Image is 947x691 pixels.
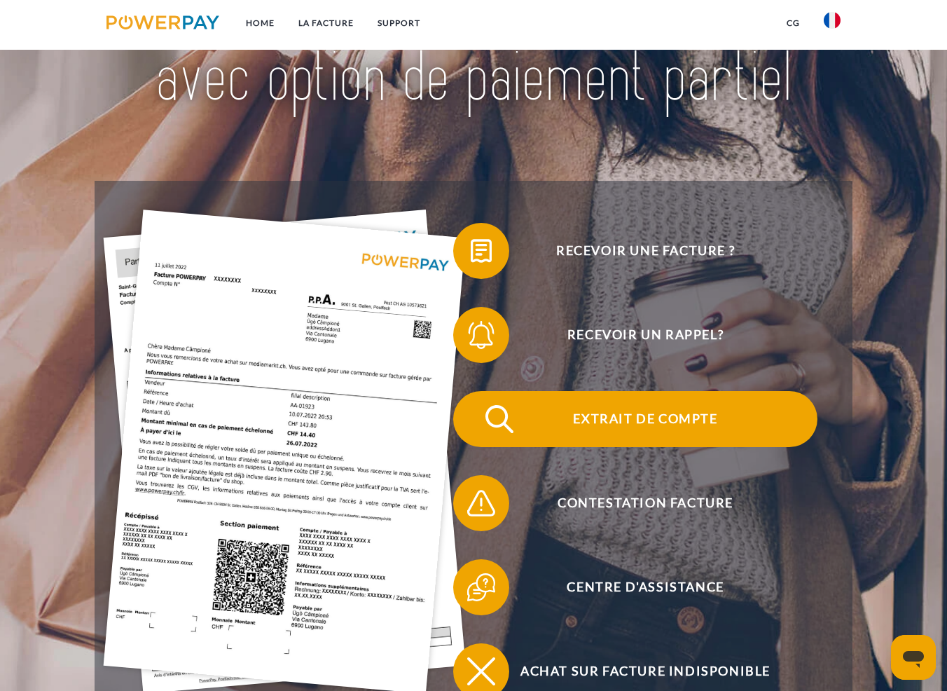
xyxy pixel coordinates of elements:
[453,223,817,279] button: Recevoir une facture ?
[453,307,817,363] button: Recevoir un rappel?
[482,402,517,437] img: qb_search.svg
[366,11,432,36] a: Support
[464,233,499,268] img: qb_bill.svg
[473,559,817,615] span: Centre d'assistance
[824,12,841,29] img: fr
[464,570,499,605] img: qb_help.svg
[464,654,499,689] img: qb_close.svg
[891,635,936,680] iframe: Bouton de lancement de la fenêtre de messagerie
[473,391,817,447] span: Extrait de compte
[453,559,817,615] button: Centre d'assistance
[464,486,499,521] img: qb_warning.svg
[106,15,219,29] img: logo-powerpay.svg
[775,11,812,36] a: CG
[473,307,817,363] span: Recevoir un rappel?
[453,475,817,531] button: Contestation Facture
[286,11,366,36] a: LA FACTURE
[464,317,499,353] img: qb_bell.svg
[473,475,817,531] span: Contestation Facture
[453,391,817,447] button: Extrait de compte
[234,11,286,36] a: Home
[473,223,817,279] span: Recevoir une facture ?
